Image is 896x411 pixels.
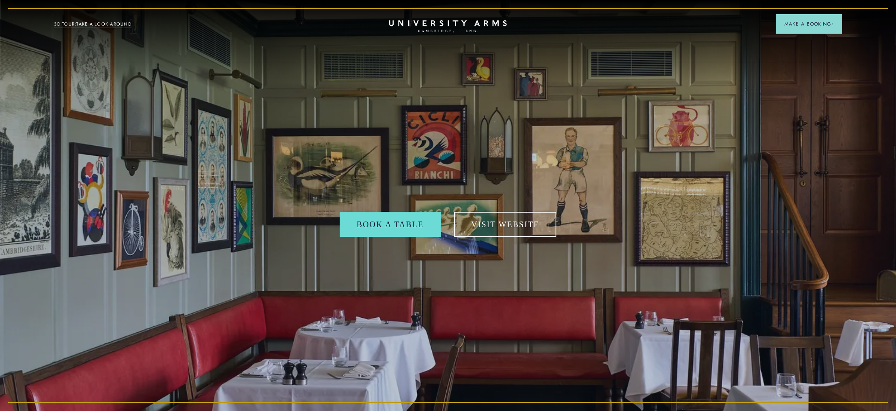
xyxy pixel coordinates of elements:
[784,20,834,28] span: Make a Booking
[454,212,556,237] a: Visit Website
[54,21,131,28] a: 3D TOUR:TAKE A LOOK AROUND
[776,14,842,34] button: Make a BookingArrow icon
[831,23,834,26] img: Arrow icon
[340,212,441,237] a: Book a table
[389,20,507,33] a: Home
